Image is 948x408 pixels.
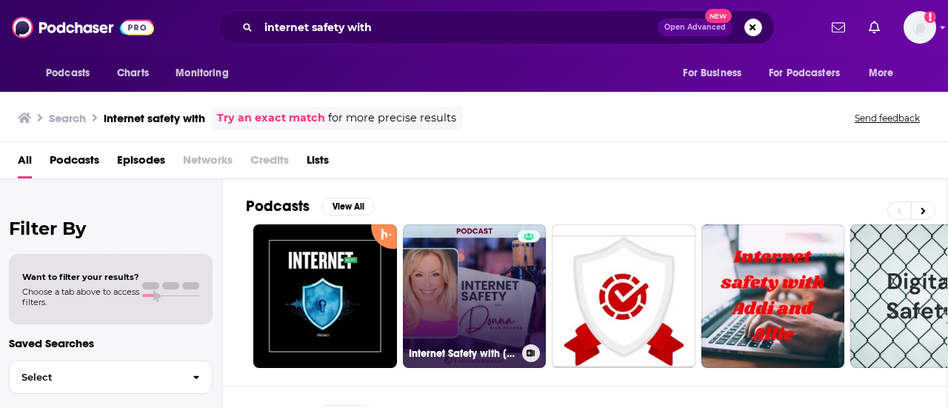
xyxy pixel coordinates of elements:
span: Logged in as dbartlett [904,11,936,44]
a: Podcasts [50,148,99,178]
span: for more precise results [328,110,456,127]
p: Saved Searches [9,336,213,350]
h3: internet safety with [104,111,205,125]
span: Networks [183,148,233,178]
a: All [18,148,32,178]
button: Open AdvancedNew [658,19,732,36]
span: Want to filter your results? [22,272,139,282]
span: Podcasts [46,63,90,84]
a: Lists [307,148,329,178]
div: Search podcasts, credits, & more... [218,10,775,44]
button: open menu [165,59,247,87]
span: For Podcasters [769,63,840,84]
img: User Profile [904,11,936,44]
svg: Add a profile image [924,11,936,23]
span: For Business [683,63,741,84]
button: View All [321,198,375,215]
span: Credits [250,148,289,178]
input: Search podcasts, credits, & more... [258,16,658,39]
h2: Filter By [9,218,213,239]
span: Select [10,372,181,382]
button: open menu [858,59,912,87]
span: More [869,63,894,84]
img: Podchaser - Follow, Share and Rate Podcasts [12,13,154,41]
button: open menu [759,59,861,87]
span: Open Advanced [664,24,726,31]
a: PodcastsView All [246,197,375,215]
a: Internet Safety with [PERSON_NAME] [PERSON_NAME] [403,224,547,368]
h2: Podcasts [246,197,310,215]
span: Monitoring [176,63,228,84]
span: Charts [117,63,149,84]
button: Select [9,361,213,394]
a: Show notifications dropdown [826,15,851,40]
a: Charts [107,59,158,87]
span: Choose a tab above to access filters. [22,287,139,307]
button: Send feedback [850,112,924,124]
h3: Search [49,111,86,125]
button: Show profile menu [904,11,936,44]
button: open menu [36,59,109,87]
a: Show notifications dropdown [863,15,886,40]
button: open menu [672,59,760,87]
h3: Internet Safety with [PERSON_NAME] [PERSON_NAME] [409,347,516,360]
a: Try an exact match [217,110,325,127]
a: Episodes [117,148,165,178]
span: New [705,9,732,23]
